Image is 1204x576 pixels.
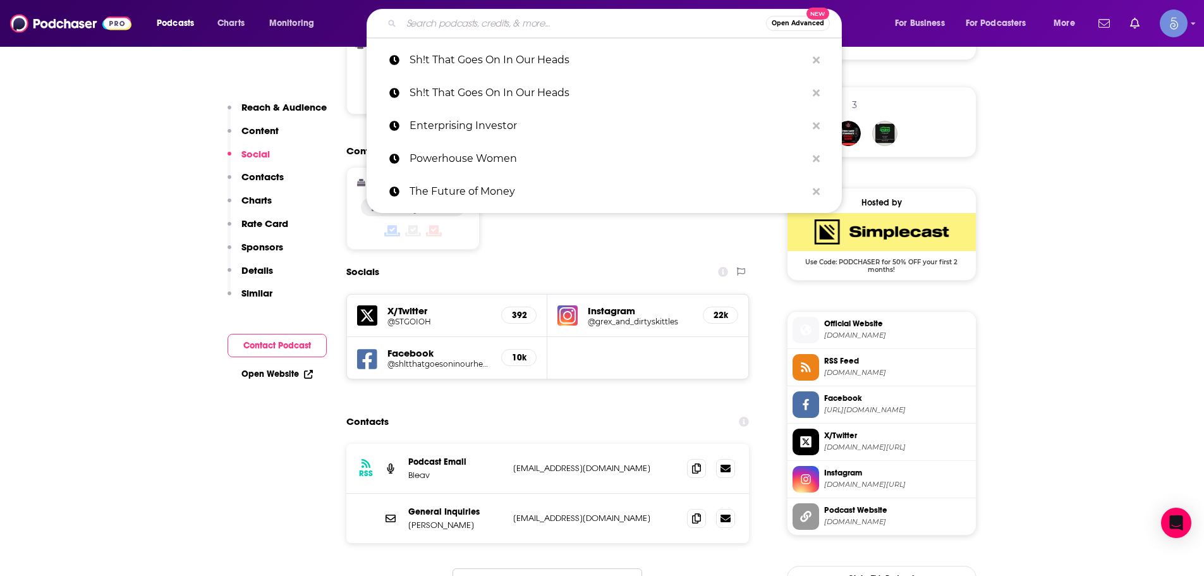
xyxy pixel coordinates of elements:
div: Hosted by [787,197,976,208]
p: Reach & Audience [241,101,327,113]
a: Facebook[URL][DOMAIN_NAME] [793,391,971,418]
button: Sponsors [228,241,283,264]
img: Podchaser - Follow, Share and Rate Podcasts [10,11,131,35]
button: Social [228,148,270,171]
p: Social [241,148,270,160]
h2: Contacts [346,410,389,434]
a: Official Website[DOMAIN_NAME] [793,317,971,343]
p: Sh!t That Goes On In Our Heads [410,77,806,109]
a: Show notifications dropdown [1125,13,1145,34]
span: goesoninourheads.net [824,517,971,527]
a: Charts [209,13,252,34]
p: Content [241,125,279,137]
a: Powerhouse Women [367,142,842,175]
p: [EMAIL_ADDRESS][DOMAIN_NAME] [513,513,678,524]
img: iconImage [557,305,578,326]
div: 3 [852,99,857,111]
p: [EMAIL_ADDRESS][DOMAIN_NAME] [513,463,678,474]
input: Search podcasts, credits, & more... [401,13,766,34]
p: Rate Card [241,218,288,230]
a: @shltthatgoesoninourheads [387,359,492,369]
p: Charts [241,194,272,206]
span: For Business [895,15,945,32]
span: Facebook [824,393,971,404]
div: Open Intercom Messenger [1161,508,1191,538]
h5: Instagram [588,305,693,317]
span: twitter.com/STGOIOH [824,443,971,452]
span: Use Code: PODCHASER for 50% OFF your first 2 months! [787,251,976,274]
img: SimpleCast Deal: Use Code: PODCHASER for 50% OFF your first 2 months! [787,213,976,251]
p: Similar [241,287,272,299]
button: Content [228,125,279,148]
a: @STGOIOH [387,317,492,326]
button: Reach & Audience [228,101,327,125]
p: General Inquiries [408,506,503,517]
span: For Podcasters [966,15,1026,32]
span: Logged in as Spiral5-G1 [1160,9,1188,37]
img: User Profile [1160,9,1188,37]
button: open menu [958,13,1045,34]
a: Podcast Website[DOMAIN_NAME] [793,503,971,530]
img: TFTCpodcast [872,121,897,146]
span: X/Twitter [824,430,971,441]
button: Show profile menu [1160,9,1188,37]
h5: Facebook [387,347,492,359]
a: SimpleCast Deal: Use Code: PODCHASER for 50% OFF your first 2 months! [787,213,976,273]
p: The Future of Money [410,175,806,208]
h5: 10k [512,352,526,363]
button: Contact Podcast [228,334,327,357]
a: Sh!t That Goes On In Our Heads [367,44,842,77]
span: Official Website [824,318,971,329]
span: New [806,8,829,20]
p: Enterprising Investor [410,109,806,142]
a: Instagram[DOMAIN_NAME][URL] [793,466,971,493]
button: Rate Card [228,218,288,241]
span: Monitoring [269,15,314,32]
p: [PERSON_NAME] [408,520,503,530]
button: Contacts [228,171,284,194]
a: @grex_and_dirtyskittles [588,317,693,326]
a: Open Website [241,369,313,379]
span: Instagram [824,467,971,479]
div: Search podcasts, credits, & more... [379,9,854,38]
h3: RSS [359,469,373,479]
img: podcasttonight [836,121,861,146]
span: Podcast Website [824,505,971,516]
button: Similar [228,287,272,310]
button: open menu [1045,13,1091,34]
p: Contacts [241,171,284,183]
a: RSS Feed[DOMAIN_NAME] [793,354,971,381]
h2: Content [346,145,739,157]
button: Open AdvancedNew [766,16,830,31]
h5: 22k [714,310,727,321]
a: Sh!t That Goes On In Our Heads [367,77,842,109]
h5: X/Twitter [387,305,492,317]
button: Charts [228,194,272,218]
a: The Future of Money [367,175,842,208]
a: Enterprising Investor [367,109,842,142]
button: open menu [148,13,210,34]
span: bleav.com [824,331,971,340]
span: https://www.facebook.com/shltthatgoesoninourheads [824,405,971,415]
button: open menu [260,13,331,34]
span: Open Advanced [772,20,824,27]
h5: 392 [512,310,526,321]
a: X/Twitter[DOMAIN_NAME][URL] [793,429,971,455]
span: instagram.com/grex_and_dirtyskittles [824,480,971,489]
p: Details [241,264,273,276]
h2: Socials [346,260,379,284]
button: open menu [886,13,961,34]
span: Podcasts [157,15,194,32]
p: Sponsors [241,241,283,253]
span: feeds.simplecast.com [824,368,971,377]
a: Show notifications dropdown [1093,13,1115,34]
button: Show More [357,80,739,104]
p: Powerhouse Women [410,142,806,175]
span: More [1054,15,1075,32]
